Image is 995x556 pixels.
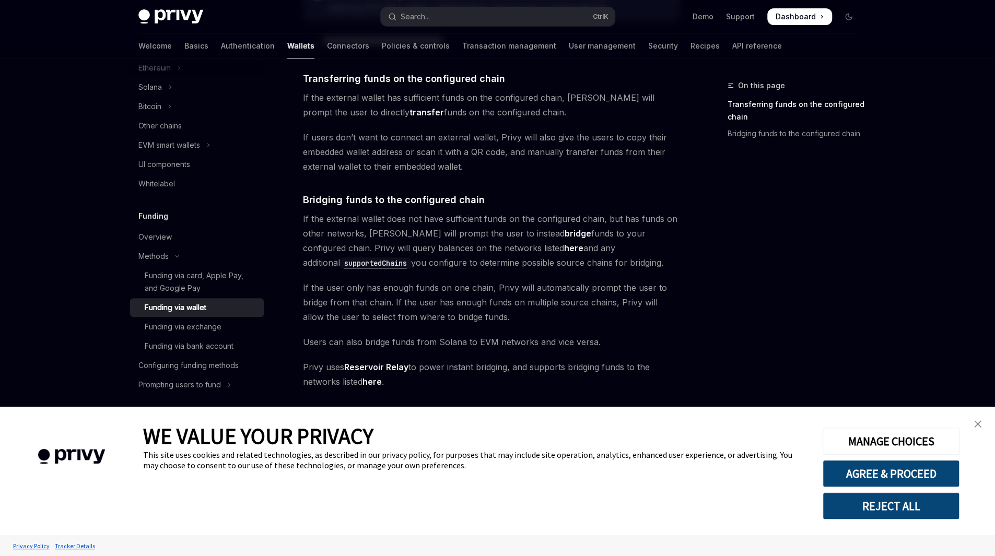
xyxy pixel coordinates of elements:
div: EVM smart wallets [138,139,200,151]
a: Funding via wallet [130,298,264,317]
button: AGREE & PROCEED [823,460,959,487]
div: Bitcoin [138,100,161,113]
img: company logo [16,434,127,479]
a: Privacy Policy [10,537,52,555]
a: Reservoir Relay [344,362,408,373]
div: UI components [138,158,190,171]
a: Transaction management [462,33,556,58]
span: Dashboard [776,11,816,22]
a: Bridging funds to the configured chain [728,125,865,142]
a: Security [648,33,678,58]
button: Toggle EVM smart wallets section [130,136,264,155]
a: Configuring funding methods [130,356,264,375]
h5: Funding [138,210,168,222]
span: Privy uses to power instant bridging, and supports bridging funds to the networks listed . [303,360,680,389]
code: supportedChains [340,257,411,269]
img: dark logo [138,9,203,24]
div: Prompting users to fund [138,378,221,391]
a: Whitelabel [130,174,264,193]
span: If the external wallet does not have sufficient funds on the configured chain, but has funds on o... [303,211,680,270]
strong: transfer [409,107,444,117]
span: On this page [738,79,785,92]
a: Transferring funds on the configured chain [728,96,865,125]
button: Toggle Solana section [130,78,264,97]
a: Support [726,11,755,22]
a: Recipes [690,33,720,58]
a: Demo [693,11,713,22]
div: Funding via bank account [145,340,233,352]
div: Funding via card, Apple Pay, and Google Pay [145,269,257,294]
a: close banner [967,413,988,434]
span: Bridging funds to the configured chain [303,193,485,207]
span: If the user only has enough funds on one chain, Privy will automatically prompt the user to bridg... [303,280,680,324]
a: Policies & controls [382,33,450,58]
button: Toggle dark mode [840,8,857,25]
button: Toggle Prompting users to fund section [130,375,264,394]
div: Configuring funding methods [138,359,239,372]
div: Other chains [138,120,182,132]
span: If users don’t want to connect an external wallet, Privy will also give the users to copy their e... [303,130,680,174]
button: MANAGE CHOICES [823,428,959,455]
div: Search... [401,10,430,23]
div: Whitelabel [138,178,175,190]
a: Funding via exchange [130,317,264,336]
div: Methods [138,250,169,263]
a: Basics [184,33,208,58]
a: Welcome [138,33,172,58]
button: REJECT ALL [823,492,959,519]
button: Toggle Bitcoin section [130,97,264,116]
a: Funding via card, Apple Pay, and Google Pay [130,266,264,298]
span: Users can also bridge funds from Solana to EVM networks and vice versa. [303,335,680,349]
span: If the external wallet has sufficient funds on the configured chain, [PERSON_NAME] will prompt th... [303,90,680,120]
div: This site uses cookies and related technologies, as described in our privacy policy, for purposes... [143,449,807,470]
a: Other chains [130,116,264,135]
a: supportedChains [340,257,411,268]
img: close banner [974,420,981,428]
button: Toggle Methods section [130,247,264,266]
a: Funding via bank account [130,337,264,356]
div: Funding via wallet [145,301,206,314]
a: Tracker Details [52,537,98,555]
span: Ctrl K [593,13,608,21]
a: here [362,376,382,387]
strong: bridge [565,228,591,239]
a: Connectors [327,33,369,58]
div: Funding via exchange [145,321,221,333]
a: UI components [130,155,264,174]
div: Solana [138,81,162,93]
a: here [564,243,583,254]
a: API reference [732,33,782,58]
div: Overview [138,231,172,243]
a: Dashboard [767,8,832,25]
a: Wallets [287,33,314,58]
a: Overview [130,228,264,246]
a: Authentication [221,33,275,58]
span: WE VALUE YOUR PRIVACY [143,422,373,449]
span: Transferring funds on the configured chain [303,72,505,86]
a: User management [569,33,636,58]
button: Open search [381,7,615,26]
